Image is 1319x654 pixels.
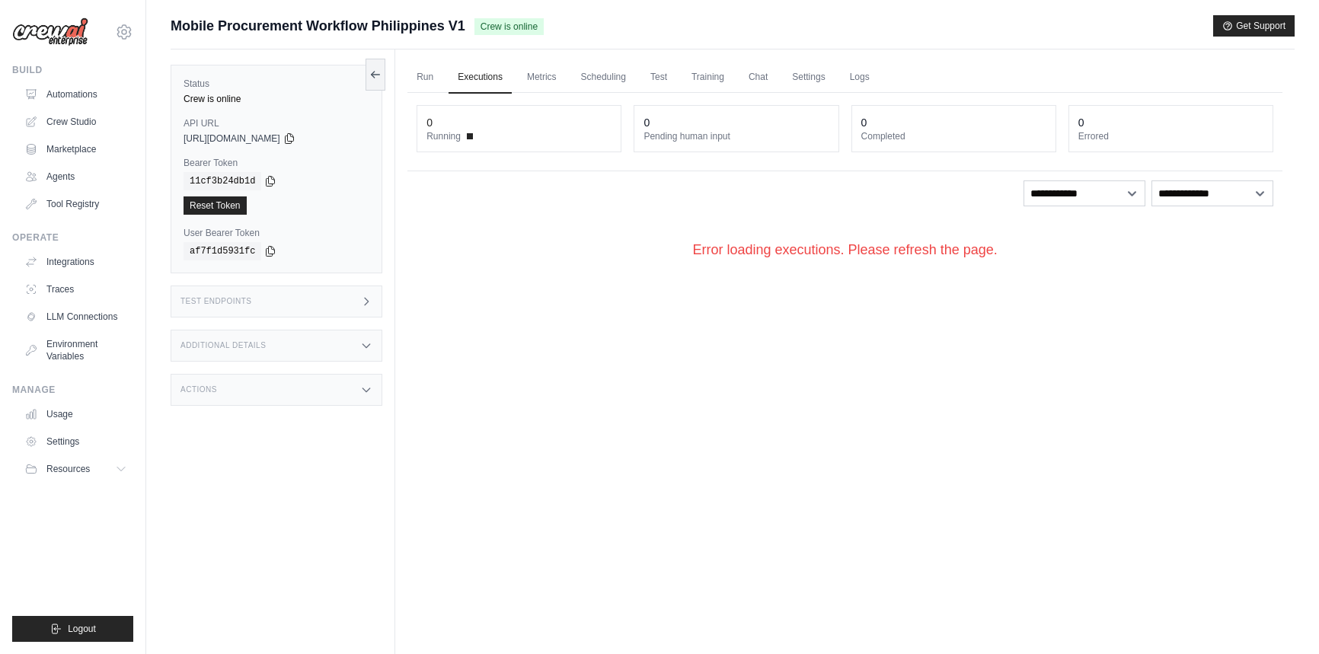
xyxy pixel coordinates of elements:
a: Training [682,62,733,94]
a: Environment Variables [18,332,133,368]
button: Resources [18,457,133,481]
a: Run [407,62,442,94]
a: Test [641,62,676,94]
a: Marketplace [18,137,133,161]
a: Traces [18,277,133,301]
div: 0 [426,115,433,130]
a: Automations [18,82,133,107]
span: Running [426,130,461,142]
span: Mobile Procurement Workflow Philippines V1 [171,15,465,37]
button: Logout [12,616,133,642]
label: Bearer Token [184,157,369,169]
a: Executions [449,62,512,94]
a: Logs [841,62,879,94]
a: Agents [18,164,133,189]
div: 0 [861,115,867,130]
div: Manage [12,384,133,396]
dt: Completed [861,130,1046,142]
a: Chat [739,62,777,94]
div: Crew is online [184,93,369,105]
a: LLM Connections [18,305,133,329]
span: Resources [46,463,90,475]
dt: Pending human input [644,130,829,142]
a: Crew Studio [18,110,133,134]
button: Get Support [1213,15,1295,37]
label: User Bearer Token [184,227,369,239]
a: Tool Registry [18,192,133,216]
img: Logo [12,18,88,46]
code: 11cf3b24db1d [184,172,261,190]
dt: Errored [1078,130,1263,142]
code: af7f1d5931fc [184,242,261,260]
span: Crew is online [474,18,544,35]
a: Reset Token [184,196,247,215]
a: Settings [18,429,133,454]
a: Usage [18,402,133,426]
span: [URL][DOMAIN_NAME] [184,132,280,145]
label: Status [184,78,369,90]
h3: Test Endpoints [180,297,252,306]
div: Build [12,64,133,76]
a: Scheduling [572,62,635,94]
div: Error loading executions. Please refresh the page. [407,215,1282,285]
a: Metrics [518,62,566,94]
div: 0 [644,115,650,130]
a: Integrations [18,250,133,274]
span: Logout [68,623,96,635]
div: 0 [1078,115,1084,130]
h3: Additional Details [180,341,266,350]
label: API URL [184,117,369,129]
a: Settings [783,62,834,94]
h3: Actions [180,385,217,394]
div: Operate [12,231,133,244]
